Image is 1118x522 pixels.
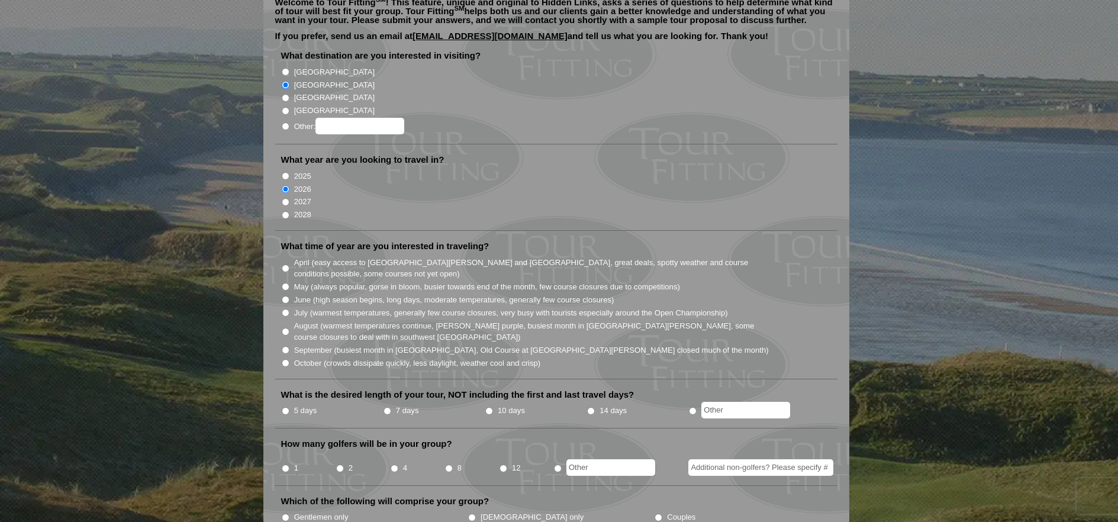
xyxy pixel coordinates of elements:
[413,31,568,41] a: [EMAIL_ADDRESS][DOMAIN_NAME]
[498,405,525,417] label: 10 days
[294,66,375,78] label: [GEOGRAPHIC_DATA]
[294,462,298,474] label: 1
[294,118,404,134] label: Other:
[281,495,489,507] label: Which of the following will comprise your group?
[294,257,770,280] label: April (easy access to [GEOGRAPHIC_DATA][PERSON_NAME] and [GEOGRAPHIC_DATA], great deals, spotty w...
[294,105,375,117] label: [GEOGRAPHIC_DATA]
[455,5,465,12] sup: SM
[275,31,837,49] p: If you prefer, send us an email at and tell us what you are looking for. Thank you!
[281,389,634,401] label: What is the desired length of your tour, NOT including the first and last travel days?
[512,462,521,474] label: 12
[294,170,311,182] label: 2025
[457,462,462,474] label: 8
[600,405,627,417] label: 14 days
[294,405,317,417] label: 5 days
[281,438,452,450] label: How many golfers will be in your group?
[294,209,311,221] label: 2028
[396,405,419,417] label: 7 days
[403,462,407,474] label: 4
[294,357,541,369] label: October (crowds dissipate quickly, less daylight, weather cool and crisp)
[294,307,728,319] label: July (warmest temperatures, generally few course closures, very busy with tourists especially aro...
[281,240,489,252] label: What time of year are you interested in traveling?
[294,79,375,91] label: [GEOGRAPHIC_DATA]
[294,183,311,195] label: 2026
[281,154,444,166] label: What year are you looking to travel in?
[294,320,770,343] label: August (warmest temperatures continue, [PERSON_NAME] purple, busiest month in [GEOGRAPHIC_DATA][P...
[315,118,404,134] input: Other:
[701,402,790,418] input: Other
[688,459,833,476] input: Additional non-golfers? Please specify #
[294,281,680,293] label: May (always popular, gorse in bloom, busier towards end of the month, few course closures due to ...
[281,50,481,62] label: What destination are you interested in visiting?
[294,92,375,104] label: [GEOGRAPHIC_DATA]
[294,196,311,208] label: 2027
[294,294,614,306] label: June (high season begins, long days, moderate temperatures, generally few course closures)
[294,344,769,356] label: September (busiest month in [GEOGRAPHIC_DATA], Old Course at [GEOGRAPHIC_DATA][PERSON_NAME] close...
[349,462,353,474] label: 2
[566,459,655,476] input: Other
